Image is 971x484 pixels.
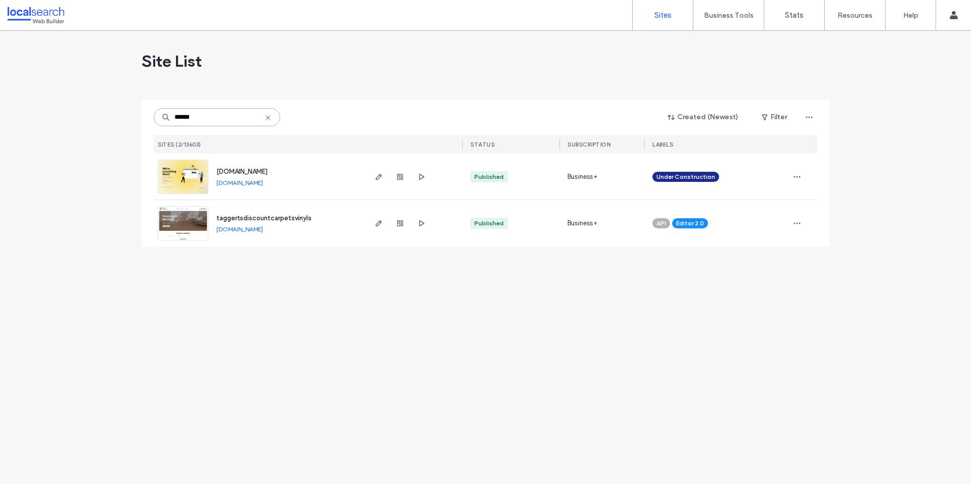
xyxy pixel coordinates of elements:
div: Published [474,219,504,228]
div: Published [474,172,504,181]
button: Created (Newest) [659,109,747,125]
span: API [656,219,666,228]
span: SITES (2/13603) [158,141,201,148]
span: Editor 2.0 [676,219,704,228]
button: Filter [752,109,797,125]
label: Business Tools [704,11,754,20]
span: Business+ [567,172,597,182]
a: [DOMAIN_NAME] [216,225,263,233]
span: Site List [142,51,202,71]
a: [DOMAIN_NAME] [216,168,268,175]
label: Help [903,11,918,20]
span: Under Construction [656,172,715,181]
label: Stats [785,11,804,20]
label: Resources [837,11,872,20]
a: [DOMAIN_NAME] [216,179,263,186]
span: STATUS [470,141,495,148]
label: Sites [654,11,672,20]
span: SUBSCRIPTION [567,141,610,148]
span: LABELS [652,141,673,148]
span: Business+ [567,218,597,228]
span: Help [23,7,44,16]
a: taggertsdiscountcarpetsvinyls [216,214,312,222]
